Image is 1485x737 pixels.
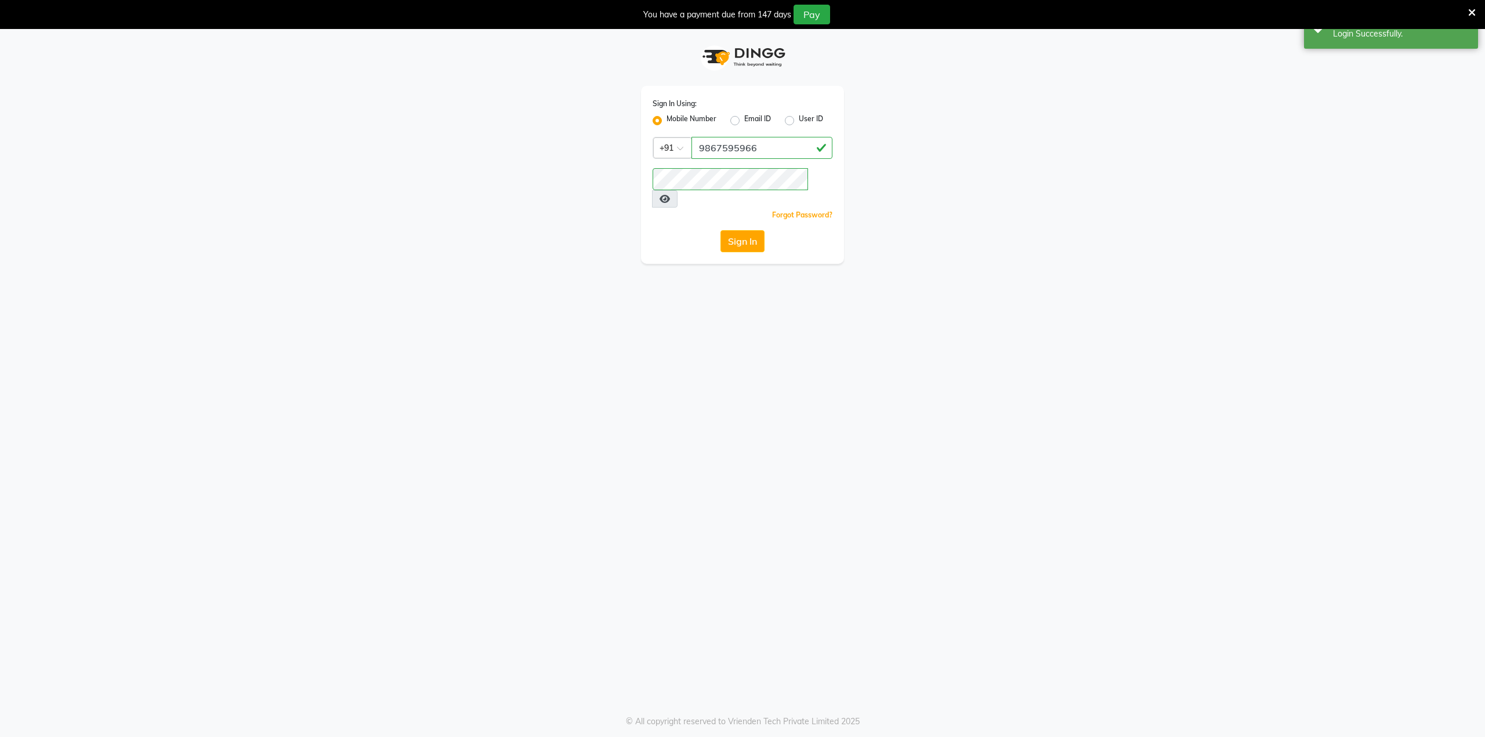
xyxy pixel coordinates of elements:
[643,9,791,21] div: You have a payment due from 147 days
[1333,28,1469,40] div: Login Successfully.
[799,114,823,128] label: User ID
[696,40,789,74] img: logo1.svg
[720,230,765,252] button: Sign In
[653,168,808,190] input: Username
[691,137,832,159] input: Username
[667,114,716,128] label: Mobile Number
[794,5,830,24] button: Pay
[772,210,832,219] a: Forgot Password?
[653,99,697,109] label: Sign In Using:
[744,114,771,128] label: Email ID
